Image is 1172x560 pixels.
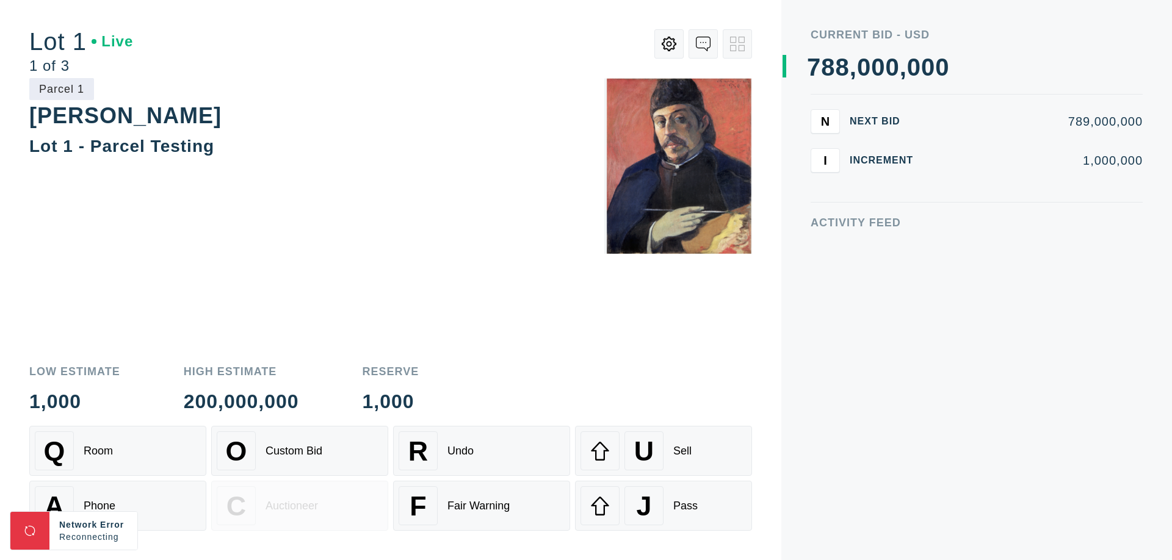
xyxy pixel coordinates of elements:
[29,481,206,531] button: APhone
[811,109,840,134] button: N
[673,500,698,512] div: Pass
[634,436,654,467] span: U
[857,55,871,79] div: 0
[811,148,840,173] button: I
[408,436,428,467] span: R
[900,55,907,299] div: ,
[823,153,827,167] span: I
[226,436,247,467] span: O
[673,445,692,458] div: Sell
[363,366,419,377] div: Reserve
[211,426,388,476] button: OCustom Bid
[811,217,1143,228] div: Activity Feed
[92,34,133,49] div: Live
[44,436,65,467] span: Q
[447,500,510,512] div: Fair Warning
[226,490,246,522] span: C
[84,500,115,512] div: Phone
[29,366,120,377] div: Low Estimate
[29,78,94,100] div: Parcel 1
[59,519,128,531] div: Network Error
[59,531,128,543] div: Reconnecting
[29,103,222,128] div: [PERSON_NAME]
[807,55,821,79] div: 7
[636,490,651,522] span: J
[29,29,133,54] div: Lot 1
[850,55,857,299] div: ,
[821,114,830,128] span: N
[45,490,64,522] span: A
[575,481,752,531] button: JPass
[885,55,899,79] div: 0
[836,55,850,79] div: 8
[184,366,299,377] div: High Estimate
[921,55,935,79] div: 0
[211,481,388,531] button: CAuctioneer
[363,392,419,411] div: 1,000
[575,426,752,476] button: USell
[184,392,299,411] div: 200,000,000
[393,481,570,531] button: FFair Warning
[410,490,426,522] span: F
[393,426,570,476] button: RUndo
[871,55,885,79] div: 0
[821,55,835,79] div: 8
[29,137,214,156] div: Lot 1 - Parcel Testing
[266,500,318,512] div: Auctioneer
[266,445,322,458] div: Custom Bid
[850,156,923,165] div: Increment
[84,445,113,458] div: Room
[935,55,949,79] div: 0
[907,55,921,79] div: 0
[850,117,923,126] div: Next Bid
[447,445,474,458] div: Undo
[811,29,1143,40] div: Current Bid - USD
[29,59,133,73] div: 1 of 3
[29,392,120,411] div: 1,000
[933,115,1143,127] div: 789,000,000
[29,426,206,476] button: QRoom
[933,154,1143,167] div: 1,000,000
